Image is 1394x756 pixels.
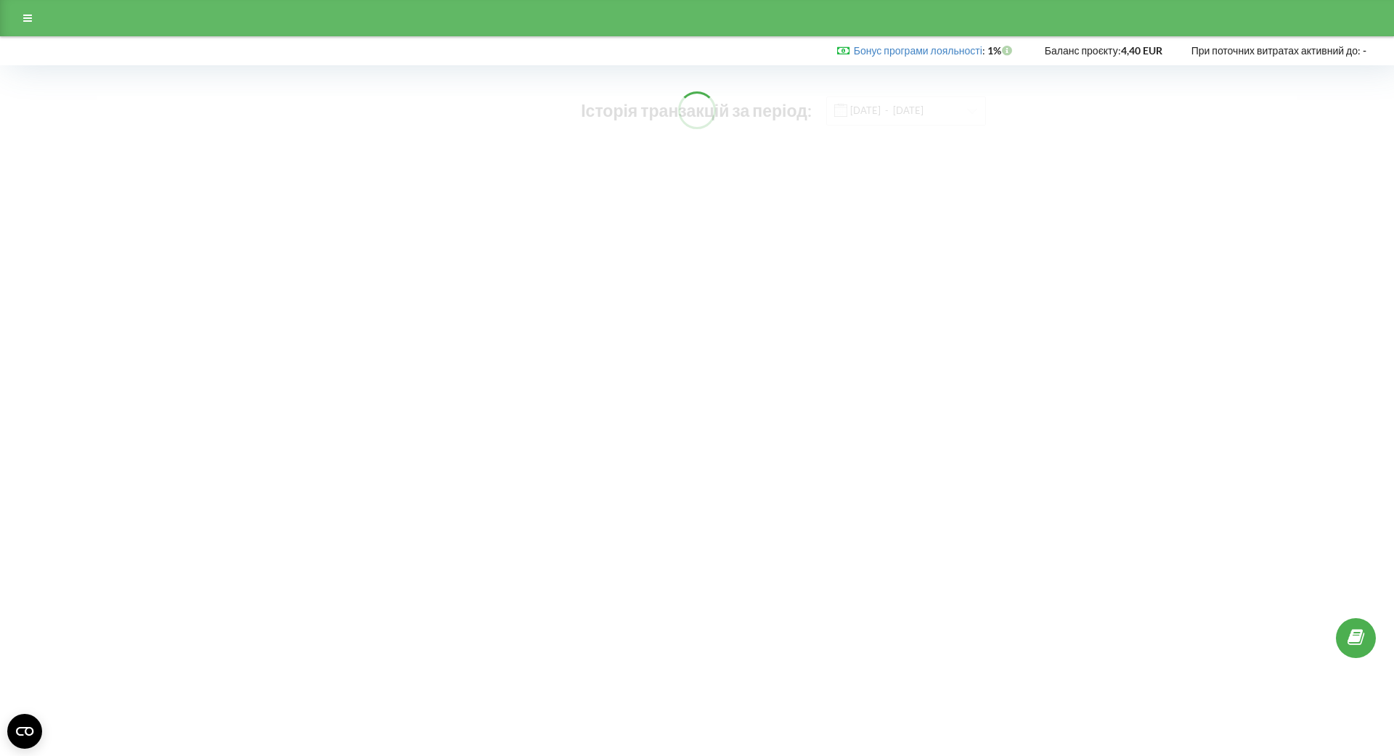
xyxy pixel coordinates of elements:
strong: - [1363,44,1366,57]
span: При поточних витратах активний до: [1191,44,1361,57]
button: Open CMP widget [7,714,42,749]
strong: 1% [987,44,1016,57]
span: Баланс проєкту: [1045,44,1121,57]
span: : [854,44,985,57]
strong: 4,40 EUR [1121,44,1162,57]
a: Бонус програми лояльності [854,44,982,57]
